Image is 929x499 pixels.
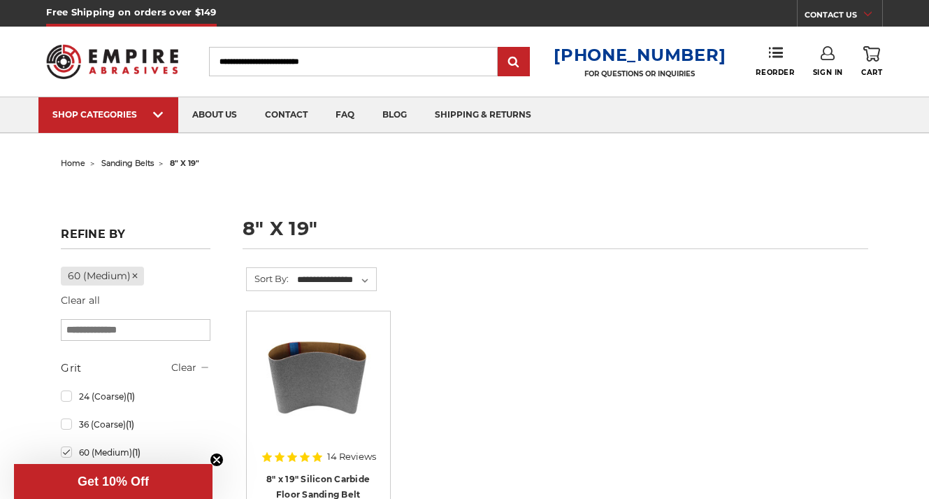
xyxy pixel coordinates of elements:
a: blog [368,97,421,133]
input: Submit [500,48,528,76]
a: faq [322,97,368,133]
a: shipping & returns [421,97,545,133]
span: (1) [132,447,141,458]
a: [PHONE_NUMBER] [554,45,726,65]
span: Get 10% Off [78,475,149,489]
a: 36 (Coarse) [61,412,210,437]
h5: Grit [61,360,210,377]
a: CONTACT US [805,7,882,27]
a: 60 (Medium) [61,440,210,465]
a: contact [251,97,322,133]
span: 8" x 19" [170,158,199,168]
div: Get 10% OffClose teaser [14,464,213,499]
p: FOR QUESTIONS OR INQUIRIES [554,69,726,78]
a: sanding belts [101,158,154,168]
h1: 8" x 19" [243,219,868,249]
div: SHOP CATEGORIES [52,109,164,120]
span: Sign In [813,68,843,77]
a: Clear [171,361,196,374]
a: 7-7-8" x 29-1-2 " Silicon Carbide belt for aggressive sanding on concrete and hardwood floors as ... [257,321,380,445]
a: home [61,158,85,168]
label: Sort By: [247,268,289,289]
a: Cart [861,46,882,77]
a: Reorder [756,46,794,76]
a: 24 (Coarse) [61,384,210,409]
span: 14 Reviews [327,452,376,461]
span: (1) [126,419,134,430]
img: 7-7-8" x 29-1-2 " Silicon Carbide belt for aggressive sanding on concrete and hardwood floors as ... [262,321,374,433]
span: Reorder [756,68,794,77]
img: Empire Abrasives [46,36,178,87]
button: Close teaser [210,453,224,467]
h5: Refine by [61,227,210,249]
span: Cart [861,68,882,77]
a: about us [178,97,251,133]
a: 60 (Medium) [61,267,144,286]
a: Clear all [61,294,100,307]
span: (1) [127,391,135,402]
select: Sort By: [295,269,376,290]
